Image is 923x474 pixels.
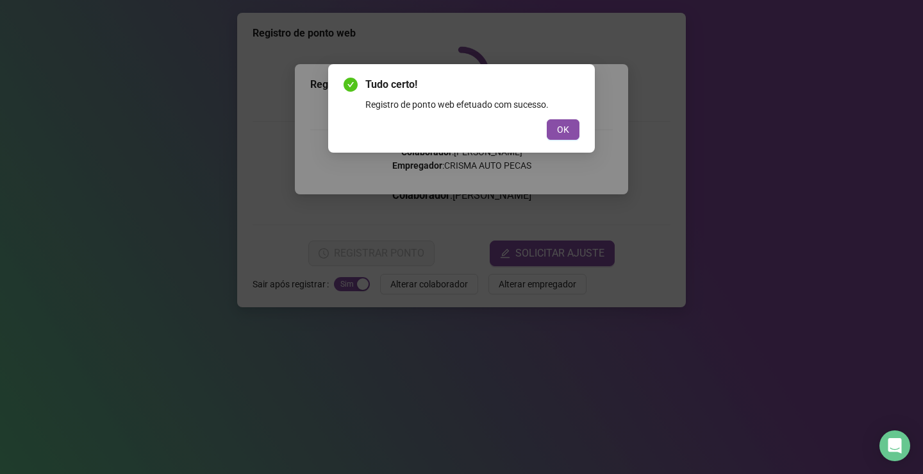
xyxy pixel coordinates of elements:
span: OK [557,123,569,137]
div: Open Intercom Messenger [879,430,910,461]
span: check-circle [344,78,358,92]
div: Registro de ponto web efetuado com sucesso. [365,97,579,112]
span: Tudo certo! [365,77,579,92]
button: OK [547,119,579,140]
